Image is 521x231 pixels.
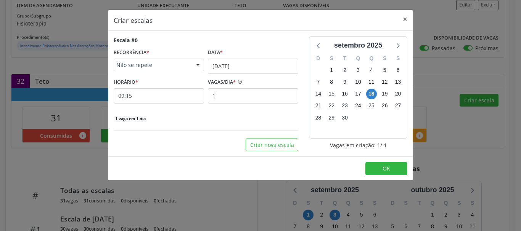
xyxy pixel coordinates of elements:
[366,100,377,111] span: quinta-feira, 25 de setembro de 2025
[352,53,365,64] div: Q
[313,77,323,88] span: domingo, 7 de setembro de 2025
[114,76,138,88] label: HORÁRIO
[353,89,363,99] span: quarta-feira, 17 de setembro de 2025
[353,65,363,75] span: quarta-feira, 3 de setembro de 2025
[326,100,337,111] span: segunda-feira, 22 de setembro de 2025
[313,112,323,123] span: domingo, 28 de setembro de 2025
[325,53,338,64] div: S
[378,53,391,64] div: S
[114,116,147,122] span: 1 vaga em 1 dia
[326,65,337,75] span: segunda-feira, 1 de setembro de 2025
[326,77,337,88] span: segunda-feira, 8 de setembro de 2025
[114,47,149,59] label: RECORRÊNCIA
[353,100,363,111] span: quarta-feira, 24 de setembro de 2025
[365,53,378,64] div: Q
[393,100,404,111] span: sábado, 27 de setembro de 2025
[379,65,390,75] span: sexta-feira, 5 de setembro de 2025
[366,77,377,88] span: quinta-feira, 11 de setembro de 2025
[309,141,407,149] div: Vagas em criação: 1
[339,77,350,88] span: terça-feira, 9 de setembro de 2025
[116,61,188,69] span: Não se repete
[365,162,407,175] button: OK
[331,40,385,51] div: setembro 2025
[313,89,323,99] span: domingo, 14 de setembro de 2025
[326,112,337,123] span: segunda-feira, 29 de setembro de 2025
[208,59,298,74] input: Selecione uma data
[114,15,153,25] h5: Criar escalas
[379,77,390,88] span: sexta-feira, 12 de setembro de 2025
[366,89,377,99] span: quinta-feira, 18 de setembro de 2025
[338,53,352,64] div: T
[379,100,390,111] span: sexta-feira, 26 de setembro de 2025
[393,89,404,99] span: sábado, 20 de setembro de 2025
[114,88,204,104] input: 00:00
[236,76,243,84] ion-icon: help circle outline
[339,112,350,123] span: terça-feira, 30 de setembro de 2025
[339,100,350,111] span: terça-feira, 23 de setembro de 2025
[366,65,377,75] span: quinta-feira, 4 de setembro de 2025
[246,139,298,151] button: Criar nova escala
[313,100,323,111] span: domingo, 21 de setembro de 2025
[208,76,236,88] label: VAGAS/DIA
[339,65,350,75] span: terça-feira, 2 de setembro de 2025
[208,47,223,59] label: Data
[353,77,363,88] span: quarta-feira, 10 de setembro de 2025
[379,89,390,99] span: sexta-feira, 19 de setembro de 2025
[391,53,405,64] div: S
[114,36,138,44] div: Escala #0
[312,53,325,64] div: D
[393,77,404,88] span: sábado, 13 de setembro de 2025
[339,89,350,99] span: terça-feira, 16 de setembro de 2025
[397,10,413,29] button: Close
[326,89,337,99] span: segunda-feira, 15 de setembro de 2025
[383,165,390,172] span: OK
[380,141,387,149] span: / 1
[393,65,404,75] span: sábado, 6 de setembro de 2025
